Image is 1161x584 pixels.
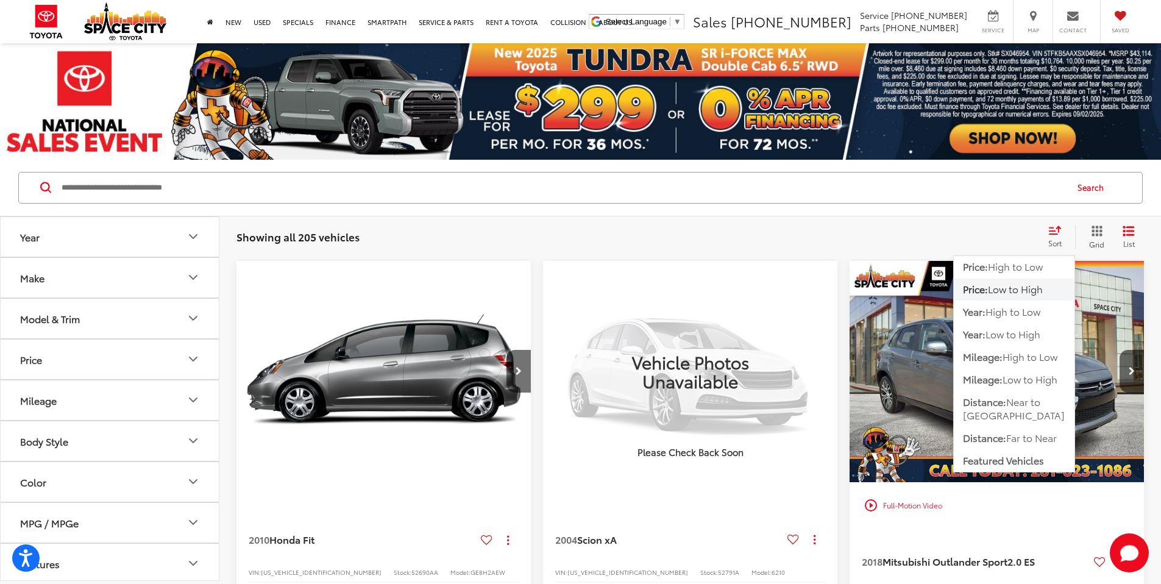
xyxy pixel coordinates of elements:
button: FeaturesFeatures [1,544,220,583]
button: Actions [804,529,825,550]
button: MPG / MPGeMPG / MPGe [1,503,220,543]
span: dropdown dots [814,535,815,544]
span: Service [979,26,1007,34]
button: Year:High to Low [954,301,1074,323]
span: Far to Near [1006,430,1057,444]
button: Price:Low to High [954,279,1074,301]
span: Year: [963,304,985,318]
span: Price: [963,259,988,273]
span: 52690AA [411,568,438,577]
span: 52791A [718,568,739,577]
span: [PHONE_NUMBER] [891,9,967,21]
div: Price [186,352,201,366]
span: Sort [1048,238,1062,248]
span: Grid [1089,239,1104,249]
span: VIN: [249,568,261,577]
span: 2004 [555,532,577,546]
button: List View [1113,225,1144,249]
span: Year: [963,327,985,341]
span: ▼ [673,17,681,26]
a: Select Language​ [606,17,681,26]
span: Mileage: [963,372,1003,386]
button: Distance:Near to [GEOGRAPHIC_DATA] [954,391,1074,427]
div: MPG / MPGe [20,517,79,529]
span: [US_VEHICLE_IDENTIFICATION_NUMBER] [567,568,688,577]
button: Actions [497,529,519,550]
svg: Start Chat [1110,533,1149,572]
button: Mileage:Low to High [954,369,1074,391]
button: Toggle Chat Window [1110,533,1149,572]
span: Model: [751,568,772,577]
div: Mileage [20,394,57,406]
span: High to Low [985,304,1040,318]
div: Price [20,354,42,365]
span: Near to [GEOGRAPHIC_DATA] [963,394,1065,422]
span: Stock: [394,568,411,577]
input: Search by Make, Model, or Keyword [60,173,1066,202]
div: Features [20,558,60,569]
button: Next image [1120,350,1144,393]
button: Featured Vehicles [954,449,1074,471]
span: Mileage: [963,349,1003,363]
button: MakeMake [1,258,220,297]
button: Model & TrimModel & Trim [1,299,220,338]
span: Low to High [1003,372,1057,386]
span: 2.0 ES [1007,554,1035,568]
a: 2004Scion xA [555,533,783,546]
div: Make [20,272,44,283]
div: 2010 Honda Fit Base 0 [236,261,532,482]
span: Showing all 205 vehicles [236,229,360,244]
div: Year [20,231,40,243]
span: Sales [693,12,727,31]
button: Price:High to Low [954,256,1074,278]
button: Select sort value [1042,225,1075,249]
span: [PHONE_NUMBER] [882,21,959,34]
img: Vehicle Photos Unavailable Please Check Back Soon [543,261,837,482]
span: Service [860,9,889,21]
span: dropdown dots [507,535,509,545]
a: VIEW_DETAILS [543,261,837,482]
a: 2010Honda Fit [249,533,476,546]
div: Make [186,270,201,285]
button: Body StyleBody Style [1,421,220,461]
span: Mitsubishi Outlander Sport [882,554,1007,568]
div: Mileage [186,393,201,407]
div: Body Style [186,433,201,448]
button: YearYear [1,217,220,257]
span: Featured Vehicles [963,453,1044,467]
div: Body Style [20,435,68,447]
span: [PHONE_NUMBER] [731,12,851,31]
span: Distance: [963,430,1006,444]
a: 2018Mitsubishi Outlander Sport2.0 ES [862,555,1089,568]
span: List [1123,238,1135,249]
div: Model & Trim [20,313,80,324]
button: Grid View [1075,225,1113,249]
div: Year [186,229,201,244]
span: High to Low [988,259,1043,273]
span: Contact [1059,26,1087,34]
img: Space City Toyota [84,2,166,40]
div: Features [186,556,201,571]
span: Select Language [606,17,667,26]
span: Map [1020,26,1046,34]
span: Saved [1107,26,1134,34]
span: 6210 [772,568,785,577]
span: Low to High [988,282,1043,296]
div: Color [186,474,201,489]
img: 2010 Honda Fit Base FWD [236,261,532,483]
button: Mileage:High to Low [954,346,1074,368]
span: Honda Fit [269,532,314,546]
span: GE8H2AEW [470,568,505,577]
div: Model & Trim [186,311,201,326]
span: Parts [860,21,880,34]
span: Low to High [985,327,1040,341]
span: Distance: [963,394,1006,408]
span: High to Low [1003,349,1057,363]
button: Search [1066,173,1121,203]
button: PricePrice [1,340,220,379]
button: Next image [506,350,531,393]
span: [US_VEHICLE_IDENTIFICATION_NUMBER] [261,568,382,577]
button: Distance:Far to Near [954,427,1074,449]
